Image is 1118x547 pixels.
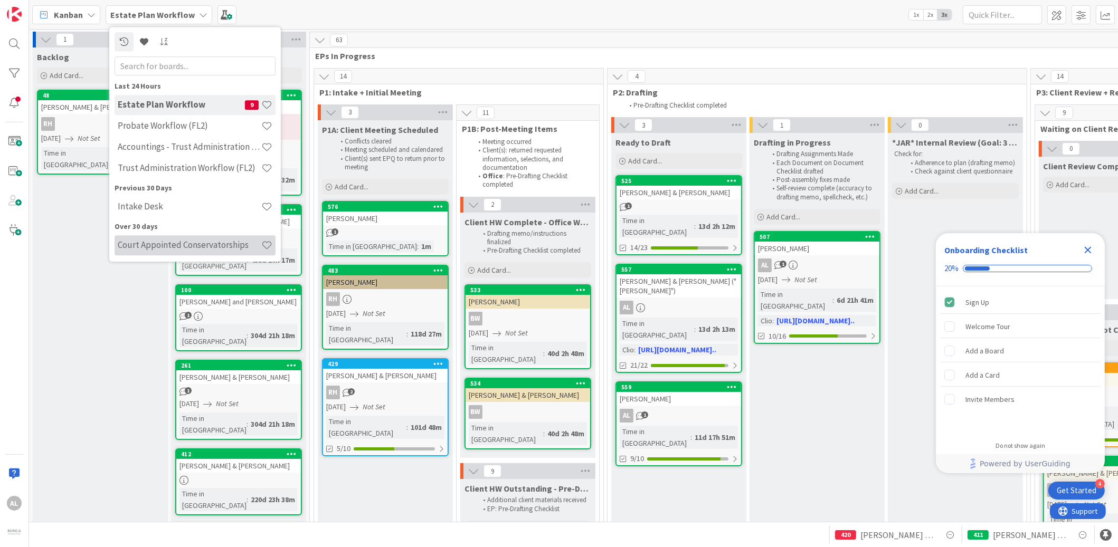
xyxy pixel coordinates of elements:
[7,525,22,540] img: avatar
[176,361,301,370] div: 261
[38,117,163,131] div: RH
[115,183,276,194] div: Previous 30 Days
[115,221,276,232] div: Over 30 days
[323,202,448,212] div: 576
[940,339,1101,362] div: Add a Board is incomplete.
[179,412,247,436] div: Time in [GEOGRAPHIC_DATA]
[417,241,419,252] span: :
[326,241,417,252] div: Time in [GEOGRAPHIC_DATA]
[323,292,448,306] div: RH
[780,261,787,267] span: 1
[323,359,448,369] div: 429
[965,393,1015,406] div: Invite Members
[56,33,74,46] span: 1
[766,159,879,176] li: Each Document on Document Checklist drafted
[470,380,590,387] div: 534
[944,264,1096,273] div: Checklist progress: 20%
[326,322,406,346] div: Time in [GEOGRAPHIC_DATA]
[766,176,879,184] li: Post-assembly fixes made
[477,107,495,119] span: 11
[937,9,952,20] span: 3x
[630,360,648,371] span: 21/22
[834,294,876,306] div: 6d 21h 41m
[37,52,69,62] span: Backlog
[1095,479,1105,488] div: 4
[470,286,590,294] div: 533
[322,265,449,350] a: 483[PERSON_NAME]RH[DATE]Not SetTime in [GEOGRAPHIC_DATA]:118d 27m
[755,232,879,255] div: 507[PERSON_NAME]
[326,416,406,439] div: Time in [GEOGRAPHIC_DATA]
[466,379,590,388] div: 534
[1055,107,1073,119] span: 9
[1079,242,1096,258] div: Close Checklist
[617,382,741,406] div: 559[PERSON_NAME]
[940,291,1101,314] div: Sign Up is complete.
[696,323,738,335] div: 13d 2h 13m
[323,359,448,382] div: 429[PERSON_NAME] & [PERSON_NAME]
[363,309,385,318] i: Not Set
[860,529,935,541] span: [PERSON_NAME] and [PERSON_NAME]- Trust Updates
[176,295,301,309] div: [PERSON_NAME] and [PERSON_NAME]
[337,443,350,454] span: 5/10
[628,156,662,166] span: Add Card...
[621,177,741,185] div: 525
[692,431,738,443] div: 11d 17h 51m
[363,402,385,411] i: Not Set
[773,119,791,131] span: 1
[755,232,879,242] div: 507
[185,387,192,394] span: 1
[248,418,298,430] div: 304d 21h 18m
[545,428,587,439] div: 40d 2h 48m
[118,240,261,251] h4: Court Appointed Conservatorships
[620,301,633,314] div: AL
[181,286,301,294] div: 100
[694,323,696,335] span: :
[940,315,1101,338] div: Welcome Tour is incomplete.
[465,483,591,494] span: Client HW Outstanding - Pre-Drafting Checklist
[769,331,786,342] span: 10/16
[248,330,298,341] div: 304d 21h 18m
[176,449,301,473] div: 412[PERSON_NAME] & [PERSON_NAME]
[118,100,245,110] h4: Estate Plan Workflow
[625,203,632,209] span: 1
[466,388,590,402] div: [PERSON_NAME] & [PERSON_NAME]
[176,459,301,473] div: [PERSON_NAME] & [PERSON_NAME]
[911,119,929,131] span: 0
[1084,500,1106,509] i: Not Set
[22,2,48,14] span: Support
[216,399,239,408] i: Not Set
[247,330,248,341] span: :
[905,186,939,196] span: Add Card...
[335,146,447,154] li: Meeting scheduled and calendared
[341,106,359,119] span: 3
[477,229,590,247] li: Drafting memo/instructions finalized
[617,409,741,423] div: AL
[477,505,590,513] li: EP: Pre-Drafting Checklist
[617,176,741,186] div: 525
[696,220,738,232] div: 13d 2h 12m
[465,378,591,449] a: 534[PERSON_NAME] & [PERSON_NAME]BWTime in [GEOGRAPHIC_DATA]:40d 2h 48m
[940,363,1101,387] div: Add a Card is incomplete.
[78,133,100,143] i: Not Set
[758,289,832,312] div: Time in [GEOGRAPHIC_DATA]
[754,137,831,148] span: Drafting in Progress
[472,172,587,189] li: : Pre-Drafting Checklist completed
[936,233,1105,473] div: Checklist Container
[694,220,696,232] span: :
[323,266,448,275] div: 483
[690,431,692,443] span: :
[477,265,511,275] span: Add Card...
[469,422,543,445] div: Time in [GEOGRAPHIC_DATA]
[118,163,261,174] h4: Trust Administration Workflow (FL2)
[323,212,448,225] div: [PERSON_NAME]
[620,344,634,356] div: Clio
[466,295,590,309] div: [PERSON_NAME]
[944,244,1028,256] div: Onboarding Checklist
[758,258,772,272] div: AL
[638,345,716,354] a: [URL][DOMAIN_NAME]..
[617,382,741,392] div: 559
[543,428,545,439] span: :
[175,360,302,440] a: 261[PERSON_NAME] & [PERSON_NAME][DATE]Not SetTime in [GEOGRAPHIC_DATA]:304d 21h 18m
[406,421,408,433] span: :
[469,342,543,365] div: Time in [GEOGRAPHIC_DATA]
